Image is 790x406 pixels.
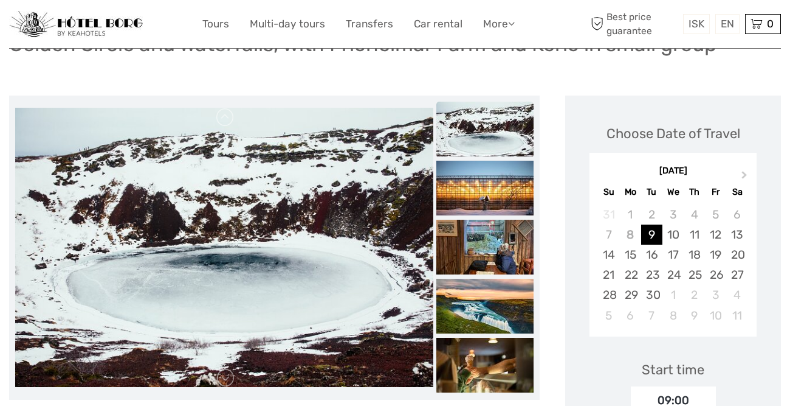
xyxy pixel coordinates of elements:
[684,184,705,200] div: Th
[662,184,684,200] div: We
[436,161,534,215] img: 7c0948da528f41fb8aab2434d90d6374_slider_thumbnail.jpg
[140,19,154,33] button: Open LiveChat chat widget
[436,102,534,156] img: f5601dc859294e58bd303e335f7e4045_slider_thumbnail.jpg
[641,225,662,245] div: Choose Tuesday, September 9th, 2025
[641,245,662,265] div: Choose Tuesday, September 16th, 2025
[705,225,726,245] div: Choose Friday, September 12th, 2025
[620,306,641,326] div: Choose Monday, October 6th, 2025
[684,265,705,285] div: Choose Thursday, September 25th, 2025
[598,285,619,305] div: Choose Sunday, September 28th, 2025
[606,124,740,143] div: Choose Date of Travel
[662,265,684,285] div: Choose Wednesday, September 24th, 2025
[705,184,726,200] div: Fr
[346,15,393,33] a: Transfers
[705,205,726,225] div: Not available Friday, September 5th, 2025
[662,225,684,245] div: Choose Wednesday, September 10th, 2025
[684,306,705,326] div: Choose Thursday, October 9th, 2025
[726,205,747,225] div: Not available Saturday, September 6th, 2025
[598,245,619,265] div: Choose Sunday, September 14th, 2025
[9,11,143,38] img: 97-048fac7b-21eb-4351-ac26-83e096b89eb3_logo_small.jpg
[765,18,775,30] span: 0
[620,225,641,245] div: Not available Monday, September 8th, 2025
[620,184,641,200] div: Mo
[641,205,662,225] div: Not available Tuesday, September 2nd, 2025
[483,15,515,33] a: More
[726,245,747,265] div: Choose Saturday, September 20th, 2025
[726,265,747,285] div: Choose Saturday, September 27th, 2025
[250,15,325,33] a: Multi-day tours
[588,10,681,37] span: Best price guarantee
[726,285,747,305] div: Choose Saturday, October 4th, 2025
[598,306,619,326] div: Choose Sunday, October 5th, 2025
[641,265,662,285] div: Choose Tuesday, September 23rd, 2025
[642,360,704,379] div: Start time
[662,285,684,305] div: Choose Wednesday, October 1st, 2025
[726,184,747,200] div: Sa
[15,108,433,387] img: 44d625f0f91e40f382c92d4772489584_main_slider.jpg
[598,225,619,245] div: Not available Sunday, September 7th, 2025
[641,285,662,305] div: Choose Tuesday, September 30th, 2025
[414,15,462,33] a: Car rental
[684,205,705,225] div: Not available Thursday, September 4th, 2025
[726,306,747,326] div: Choose Saturday, October 11th, 2025
[598,184,619,200] div: Su
[705,285,726,305] div: Choose Friday, October 3rd, 2025
[726,225,747,245] div: Choose Saturday, September 13th, 2025
[641,306,662,326] div: Choose Tuesday, October 7th, 2025
[620,265,641,285] div: Choose Monday, September 22nd, 2025
[684,285,705,305] div: Choose Thursday, October 2nd, 2025
[705,306,726,326] div: Choose Friday, October 10th, 2025
[620,285,641,305] div: Choose Monday, September 29th, 2025
[662,205,684,225] div: Not available Wednesday, September 3rd, 2025
[598,205,619,225] div: Not available Sunday, August 31st, 2025
[589,165,757,178] div: [DATE]
[202,15,229,33] a: Tours
[598,265,619,285] div: Choose Sunday, September 21st, 2025
[705,265,726,285] div: Choose Friday, September 26th, 2025
[689,18,704,30] span: ISK
[620,245,641,265] div: Choose Monday, September 15th, 2025
[715,14,740,34] div: EN
[684,225,705,245] div: Choose Thursday, September 11th, 2025
[736,168,755,187] button: Next Month
[17,21,137,31] p: We're away right now. Please check back later!
[705,245,726,265] div: Choose Friday, September 19th, 2025
[662,306,684,326] div: Choose Wednesday, October 8th, 2025
[436,279,534,334] img: 175c3005f4824d8a8fe08f4c0a4c7518_slider_thumbnail.jpg
[641,184,662,200] div: Tu
[620,205,641,225] div: Not available Monday, September 1st, 2025
[593,205,752,326] div: month 2025-09
[436,338,534,393] img: fb0684d6bfa84d368f7b2dd68ec27052_slider_thumbnail.jpg
[662,245,684,265] div: Choose Wednesday, September 17th, 2025
[684,245,705,265] div: Choose Thursday, September 18th, 2025
[436,220,534,275] img: 9ea28db0a7e249129c0c58b37d2fe2f2_slider_thumbnail.jpg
